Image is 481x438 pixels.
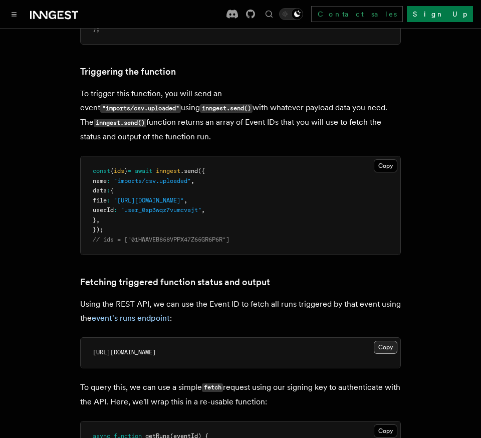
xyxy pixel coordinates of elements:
button: Toggle navigation [8,8,20,20]
span: name [93,177,107,184]
span: [URL][DOMAIN_NAME] [93,349,156,356]
button: Copy [374,424,397,437]
span: { [110,167,114,174]
button: Toggle dark mode [279,8,303,20]
span: , [96,216,100,224]
span: userId [93,206,114,213]
span: }); [93,226,103,233]
span: { [110,187,114,194]
span: "user_0xp3wqz7vumcvajt" [121,206,201,213]
span: ); [93,26,100,33]
span: const [93,167,110,174]
span: : [107,187,110,194]
a: Sign Up [407,6,473,22]
button: Copy [374,159,397,172]
span: ids [114,167,124,174]
span: ({ [198,167,205,174]
code: fetch [202,383,223,392]
span: inngest [156,167,180,174]
button: Copy [374,341,397,354]
span: await [135,167,152,174]
span: // ids = ["01HWAVEB858VPPX47Z65GR6P6R"] [93,236,229,243]
span: "imports/csv.uploaded" [114,177,191,184]
code: inngest.send() [200,104,253,113]
a: Triggering the function [80,65,176,79]
span: } [93,216,96,224]
span: file [93,197,107,204]
span: , [201,206,205,213]
span: data [93,187,107,194]
a: event's runs endpoint [92,313,170,323]
span: "[URL][DOMAIN_NAME]" [114,197,184,204]
span: : [107,177,110,184]
span: .send [180,167,198,174]
code: "imports/csv.uploaded" [100,104,181,113]
button: Find something... [263,8,275,20]
span: : [107,197,110,204]
p: To query this, we can use a simple request using our signing key to authenticate with the API. He... [80,380,401,409]
span: : [114,206,117,213]
span: , [184,197,187,204]
span: } [124,167,128,174]
span: , [191,177,194,184]
code: inngest.send() [94,119,146,127]
a: Contact sales [311,6,403,22]
p: Using the REST API, we can use the Event ID to fetch all runs triggered by that event using the : [80,297,401,325]
span: = [128,167,131,174]
a: Fetching triggered function status and output [80,275,270,289]
p: To trigger this function, you will send an event using with whatever payload data you need. The f... [80,87,401,144]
